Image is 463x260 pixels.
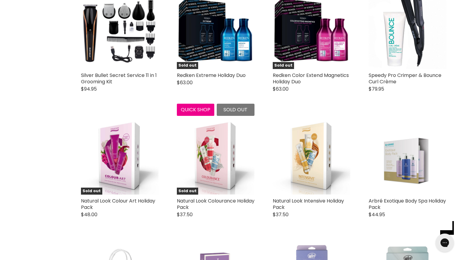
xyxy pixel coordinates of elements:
span: $44.95 [369,211,385,218]
a: Natural Look Intensive Holiday Pack [273,197,344,211]
iframe: Gorgias live chat messenger [433,231,457,254]
a: Speedy Pro Crimper & Bounce Curl Crème [369,72,441,85]
img: Natural Look Colour Art Holiday Pack [81,117,159,195]
img: Natural Look Intensive Holiday Pack [273,117,350,195]
img: Arbré Exotique Body Spa Holiday Pack [377,117,437,195]
span: $79.95 [369,85,384,92]
img: Natural Look Colourance Holiday Pack [177,117,254,195]
span: $63.00 [273,85,289,92]
span: $94.95 [81,85,97,92]
button: Sold out [217,104,254,116]
a: Natural Look Colour Art Holiday Pack Sold out [81,117,159,195]
span: Sold out [81,188,102,195]
span: $48.00 [81,211,97,218]
span: Sold out [273,62,294,69]
span: Sold out [177,188,198,195]
a: Natural Look Colourance Holiday Pack Sold out [177,117,254,195]
span: $37.50 [273,211,289,218]
a: Redken Color Extend Magnetics Holiday Duo [273,72,349,85]
a: Natural Look Colour Art Holiday Pack [81,197,155,211]
span: $63.00 [177,79,193,86]
span: Sold out [223,106,247,113]
a: Arbré Exotique Body Spa Holiday Pack [369,117,446,195]
a: Arbré Exotique Body Spa Holiday Pack [369,197,446,211]
span: $37.50 [177,211,193,218]
button: Quick shop [177,104,215,116]
a: Silver Bullet Secret Service 11 in 1 Grooming Kit [81,72,157,85]
a: Redken Extreme Holiday Duo [177,72,246,79]
a: Natural Look Colourance Holiday Pack [177,197,254,211]
span: Sold out [177,62,198,69]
